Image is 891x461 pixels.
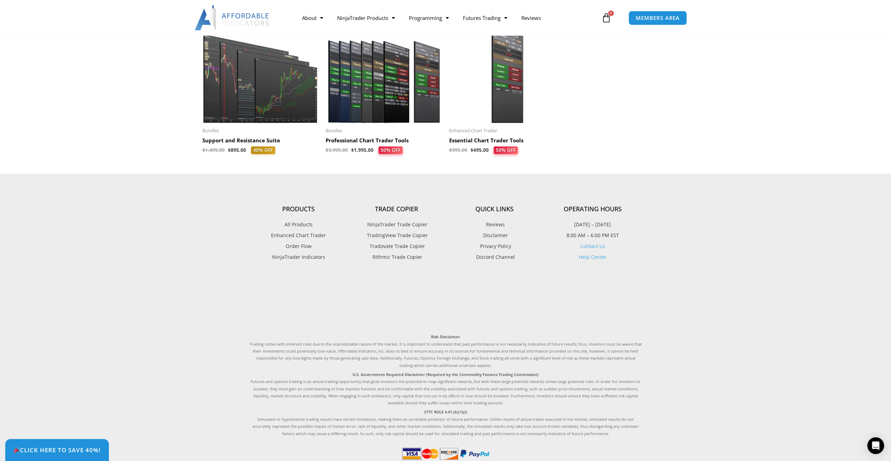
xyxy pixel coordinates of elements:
[449,147,452,153] span: $
[446,205,544,213] h4: Quick Links
[471,147,473,153] span: $
[591,8,622,28] a: 0
[544,220,642,229] p: [DATE] – [DATE]
[579,254,607,260] a: Help Center
[484,220,505,229] span: Reviews
[250,409,642,437] p: Simulated or hypothetical trading results have certain limitations, making them an unreliable pre...
[371,253,422,262] span: Rithmic Trade Copier
[449,137,566,147] a: Essential Chart Trader Tools
[271,231,326,240] span: Enhanced Chart Trader
[330,10,402,26] a: NinjaTrader Products
[13,447,101,453] span: Click Here to save 40%!
[431,334,460,339] strong: Risk Disclaimer
[272,253,325,262] span: NinjaTrader Indicators
[250,242,348,251] a: Order Flow
[202,137,319,144] h2: Support and Resistance Suite
[449,147,467,153] bdi: 995.00
[326,137,442,147] a: Professional Chart Trader Tools
[250,231,348,240] a: Enhanced Chart Trader
[368,242,425,251] span: Tradovate Trade Copier
[544,205,642,213] h4: Operating Hours
[351,147,354,153] span: $
[449,137,566,144] h2: Essential Chart Trader Tools
[628,11,687,25] a: MEMBERS AREA
[446,220,544,229] a: Reviews
[250,253,348,262] a: NinjaTrader Indicators
[326,23,442,123] img: ProfessionalToolsBundlePage | Affordable Indicators – NinjaTrader
[250,205,348,213] h4: Products
[250,333,642,369] p: Trading comes with inherent risks due to the unpredictable nature of the market. It is important ...
[250,371,642,407] p: Futures and options trading is an actual trading opportunity that gives investors the potential t...
[228,147,231,153] span: $
[449,23,566,123] img: Essential Chart Trader Tools | Affordable Indicators – NinjaTrader
[286,242,312,251] span: Order Flow
[295,10,330,26] a: About
[580,243,605,249] a: Contact Us
[378,147,403,154] span: 50% OFF
[326,147,348,153] bdi: 3,995.00
[202,137,319,147] a: Support and Resistance Suite
[202,128,319,134] span: Bundles
[251,147,275,154] span: 40% OFF
[474,253,515,262] span: Discord Channel
[348,242,446,251] a: Tradovate Trade Copier
[326,128,442,134] span: Bundles
[366,220,427,229] span: NinjaTrader Trade Copier
[446,231,544,240] a: Disclaimer
[514,10,548,26] a: Reviews
[867,437,884,454] div: Open Intercom Messenger
[471,147,489,153] bdi: 495.00
[250,277,642,326] iframe: Customer reviews powered by Trustpilot
[228,147,246,153] bdi: 895.00
[202,147,225,153] bdi: 1,495.00
[608,10,614,16] span: 0
[353,372,538,377] strong: U.S. Government Required Disclaimer (Required by the Commodity Futures Trading Commission)
[402,10,455,26] a: Programming
[365,231,428,240] span: TradingView Trade Copier
[348,253,446,262] a: Rithmic Trade Copier
[295,10,599,26] nav: Menu
[202,147,205,153] span: $
[202,23,319,123] img: Support and Resistance Suite 1 | Affordable Indicators – NinjaTrader
[636,15,680,21] span: MEMBERS AREA
[446,253,544,262] a: Discord Channel
[424,409,467,414] strong: CFTC RULE 4.41.(b)(1)(i)
[348,205,446,213] h4: Trade Copier
[544,231,642,240] p: 8:00 AM – 6:00 PM EST
[250,220,348,229] a: All Products
[5,439,109,461] a: 🎉Click Here to save 40%!
[455,10,514,26] a: Futures Trading
[481,231,508,240] span: Disclaimer
[493,147,517,154] span: 50% OFF
[348,220,446,229] a: NinjaTrader Trade Copier
[351,147,374,153] bdi: 1,995.00
[478,242,511,251] span: Privacy Policy
[446,242,544,251] a: Privacy Policy
[449,128,566,134] span: Enhanced Chart Trader
[326,137,442,144] h2: Professional Chart Trader Tools
[348,231,446,240] a: TradingView Trade Copier
[195,5,270,30] img: LogoAI | Affordable Indicators – NinjaTrader
[285,220,313,229] span: All Products
[326,147,328,153] span: $
[14,447,20,453] img: 🎉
